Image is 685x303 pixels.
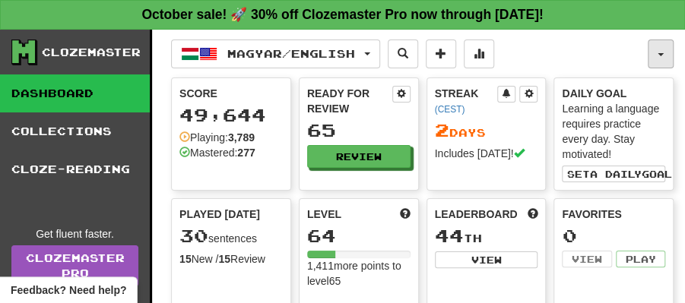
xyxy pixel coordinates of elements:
[11,226,138,241] div: Get fluent faster.
[179,145,255,160] div: Mastered:
[179,253,192,265] strong: 15
[171,39,380,68] button: Magyar/English
[435,225,464,246] span: 44
[179,251,283,267] div: New / Review
[179,86,283,101] div: Score
[388,39,418,68] button: Search sentences
[228,131,255,144] strong: 3,789
[179,225,208,246] span: 30
[179,226,283,246] div: sentences
[307,121,411,140] div: 65
[307,207,341,222] span: Level
[307,226,411,245] div: 64
[237,147,255,159] strong: 277
[562,86,665,101] div: Daily Goal
[227,47,355,60] span: Magyar / English
[435,226,538,246] div: th
[562,166,665,182] button: Seta dailygoal
[42,45,141,60] div: Clozemaster
[179,207,260,222] span: Played [DATE]
[562,251,611,267] button: View
[464,39,494,68] button: More stats
[426,39,456,68] button: Add sentence to collection
[400,207,411,222] span: Score more points to level up
[435,146,538,161] div: Includes [DATE]!
[527,207,538,222] span: This week in points, UTC
[141,7,543,22] strong: October sale! 🚀 30% off Clozemaster Pro now through [DATE]!
[435,121,538,140] div: Day s
[589,169,641,179] span: a daily
[307,145,411,168] button: Review
[435,119,449,140] span: 2
[435,207,518,222] span: Leaderboard
[435,251,538,268] button: View
[562,226,665,245] div: 0
[435,86,498,116] div: Streak
[562,207,665,222] div: Favorites
[616,251,665,267] button: Play
[562,101,665,162] div: Learning a language requires practice every day. Stay motivated!
[11,282,126,298] span: Open feedback widget
[218,253,230,265] strong: 15
[435,104,465,115] a: (CEST)
[179,106,283,125] div: 49,644
[307,258,411,289] div: 1,411 more points to level 65
[307,86,392,116] div: Ready for Review
[11,245,138,286] a: ClozemasterPro
[179,130,255,145] div: Playing:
